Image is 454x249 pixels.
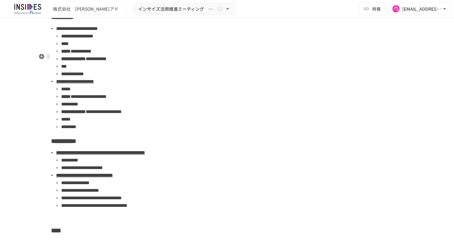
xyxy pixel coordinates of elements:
button: 共有 [359,3,386,15]
div: [EMAIL_ADDRESS][DOMAIN_NAME] [402,5,441,13]
span: 共有 [372,5,381,12]
button: インサイズ活用推進ミーティング ～2回目～ [134,3,235,15]
img: JmGSPSkPjKwBq77AtHmwC7bJguQHJlCRQfAXtnx4WuV [8,4,48,14]
button: [EMAIL_ADDRESS][DOMAIN_NAME] [388,3,451,15]
span: インサイズ活用推進ミーティング ～2回目～ [138,5,216,13]
div: 株式会社 [PERSON_NAME]アド [53,6,119,12]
